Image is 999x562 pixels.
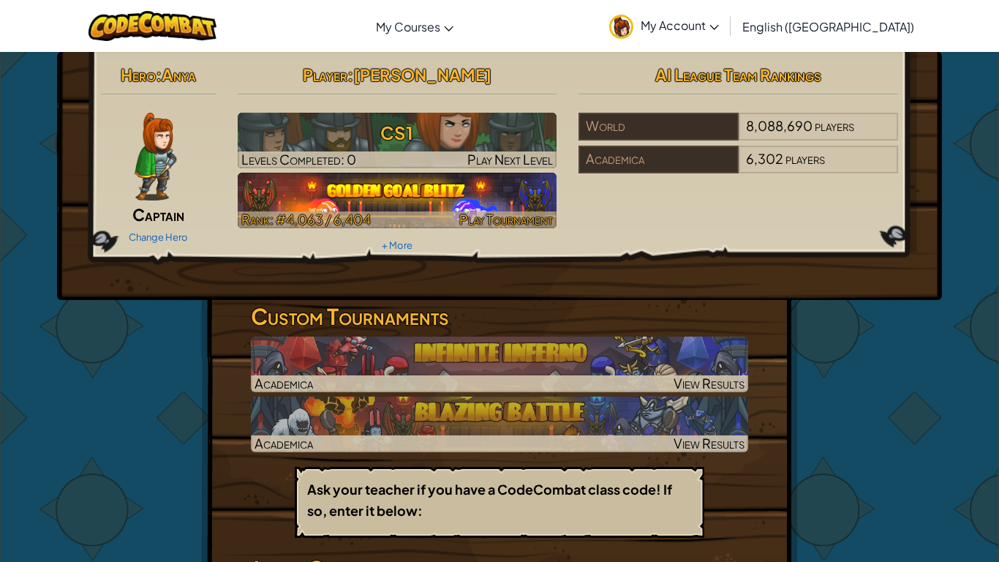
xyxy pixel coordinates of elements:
a: My Account [602,3,726,49]
img: Golden Goal [238,173,557,228]
h3: CS1 [238,116,557,149]
img: CodeCombat logo [88,11,216,41]
span: Play Next Level [467,151,553,168]
a: English ([GEOGRAPHIC_DATA]) [735,7,921,46]
div: World [578,113,738,140]
span: Anya [162,64,196,85]
a: Play Next Level [238,113,557,168]
span: Rank: #4,063 / 6,404 [241,211,371,228]
a: AcademicaView Results [251,397,748,452]
span: Captain [132,204,184,225]
img: avatar [609,15,633,39]
a: + More [382,239,412,251]
span: Play Tournament [459,211,553,228]
span: View Results [674,375,744,391]
a: Rank: #4,063 / 6,404Play Tournament [238,173,557,228]
span: Player [303,64,347,85]
span: View Results [674,435,744,452]
span: English ([GEOGRAPHIC_DATA]) [742,19,914,34]
span: [PERSON_NAME] [353,64,491,85]
span: players [815,117,854,134]
span: Levels Completed: 0 [241,151,356,168]
span: players [785,150,825,167]
span: Academica [255,375,313,391]
a: My Courses [369,7,461,46]
img: captain-pose.png [135,113,176,201]
a: World8,088,690players [578,127,898,143]
span: My Courses [376,19,440,34]
img: CS1 [238,113,557,168]
span: Hero [121,64,156,85]
b: Ask your teacher if you have a CodeCombat class code! If so, enter it below: [307,481,672,519]
a: Academica6,302players [578,160,898,176]
span: My Account [641,18,719,33]
span: : [156,64,162,85]
a: Change Hero [129,231,188,243]
div: Academica [578,146,738,173]
span: : [347,64,353,85]
h3: Custom Tournaments [251,300,748,333]
img: Blazing Battle [251,397,748,452]
span: Academica [255,435,313,452]
img: Infinite Inferno [251,337,748,392]
span: AI League Team Rankings [655,64,821,85]
span: 8,088,690 [746,117,813,134]
span: 6,302 [746,150,783,167]
a: AcademicaView Results [251,337,748,392]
